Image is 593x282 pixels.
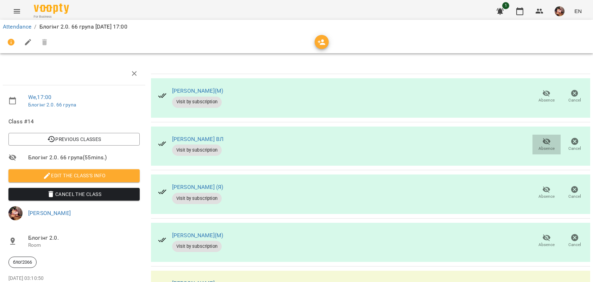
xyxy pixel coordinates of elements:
[538,242,555,248] span: Absence
[572,5,585,18] button: EN
[3,23,590,31] nav: breadcrumb
[538,194,555,200] span: Absence
[561,183,589,203] button: Cancel
[28,94,51,100] a: We , 17:00
[568,146,581,152] span: Cancel
[28,102,76,108] a: Блогінг 2.0. 66 група
[34,23,36,31] li: /
[14,171,134,180] span: Edit the class's Info
[34,4,69,14] img: Voopty Logo
[561,135,589,154] button: Cancel
[28,242,140,249] p: Room
[28,153,140,162] span: Блогінг 2.0. 66 група ( 55 mins. )
[28,210,71,216] a: [PERSON_NAME]
[538,146,555,152] span: Absence
[8,3,25,20] button: Menu
[28,234,140,242] span: Блогінг 2.0.
[538,97,555,103] span: Absence
[172,232,223,239] a: [PERSON_NAME](М)
[532,135,561,154] button: Absence
[8,206,23,220] img: 2a048b25d2e557de8b1a299ceab23d88.jpg
[14,135,134,143] span: Previous Classes
[574,7,582,15] span: EN
[561,87,589,106] button: Cancel
[561,231,589,251] button: Cancel
[9,259,36,265] span: блог2066
[172,99,222,105] span: Visit by subscription
[532,183,561,203] button: Absence
[502,2,509,9] span: 1
[39,23,127,31] p: Блогінг 2.0. 66 група [DATE] 17:00
[172,147,222,153] span: Visit by subscription
[532,87,561,106] button: Absence
[568,194,581,200] span: Cancel
[14,190,134,198] span: Cancel the class
[8,275,140,282] p: [DATE] 03:10:50
[555,6,564,16] img: 2a048b25d2e557de8b1a299ceab23d88.jpg
[172,195,222,202] span: Visit by subscription
[8,169,140,182] button: Edit the class's Info
[568,242,581,248] span: Cancel
[3,23,31,30] a: Attendance
[568,97,581,103] span: Cancel
[34,14,69,19] span: For Business
[172,243,222,250] span: Visit by subscription
[8,117,140,126] span: Class #14
[8,188,140,201] button: Cancel the class
[172,184,223,190] a: [PERSON_NAME] (Я)
[8,257,37,268] div: блог2066
[532,231,561,251] button: Absence
[172,136,223,142] a: [PERSON_NAME] ВЛ
[172,87,223,94] a: [PERSON_NAME](М)
[8,133,140,146] button: Previous Classes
